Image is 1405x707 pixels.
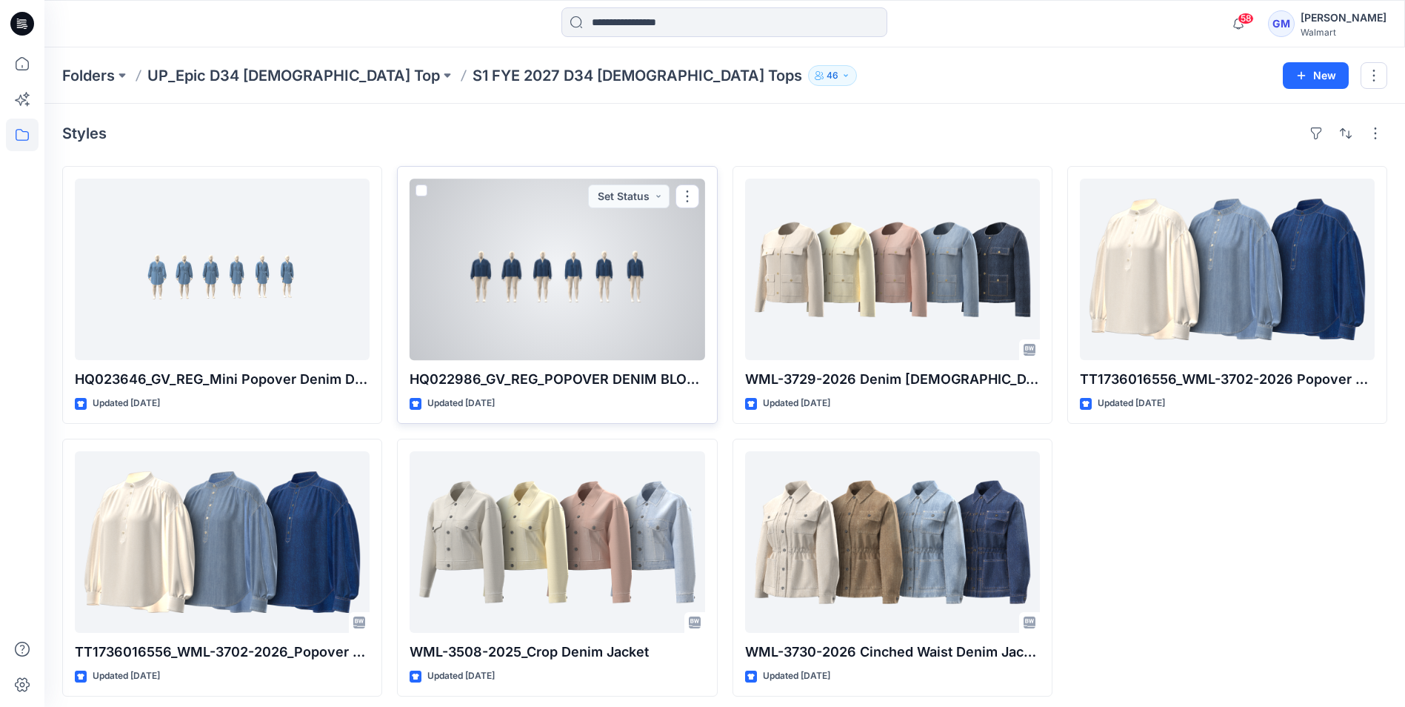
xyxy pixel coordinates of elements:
a: TT1736016556_WML-3702-2026 Popover Denim Blouse [1080,179,1375,360]
p: WML-3508-2025_Crop Denim Jacket [410,642,704,663]
p: TT1736016556_WML-3702-2026 Popover Denim Blouse [1080,369,1375,390]
p: WML-3730-2026 Cinched Waist Denim Jacket [745,642,1040,663]
h4: Styles [62,125,107,142]
a: HQ023646_GV_REG_Mini Popover Denim Dress [75,179,370,360]
a: HQ022986_GV_REG_POPOVER DENIM BLOUSE [410,179,704,360]
p: Updated [DATE] [763,396,830,411]
div: Walmart [1301,27,1386,38]
div: [PERSON_NAME] [1301,9,1386,27]
p: Updated [DATE] [427,396,495,411]
p: WML-3729-2026 Denim [DEMOGRAPHIC_DATA]-Like Jacket [745,369,1040,390]
p: HQ022986_GV_REG_POPOVER DENIM BLOUSE [410,369,704,390]
p: Updated [DATE] [1098,396,1165,411]
a: Folders [62,65,115,86]
div: GM [1268,10,1295,37]
a: WML-3508-2025_Crop Denim Jacket [410,451,704,633]
button: New [1283,62,1349,89]
a: WML-3729-2026 Denim Lady-Like Jacket [745,179,1040,360]
a: TT1736016556_WML-3702-2026_Popover Denim Blouse_Opt2 [75,451,370,633]
p: Updated [DATE] [763,668,830,684]
p: S1 FYE 2027 D34 [DEMOGRAPHIC_DATA] Tops [473,65,802,86]
p: TT1736016556_WML-3702-2026_Popover Denim Blouse_Opt2 [75,642,370,663]
p: Updated [DATE] [427,668,495,684]
p: Updated [DATE] [93,396,160,411]
button: 46 [808,65,857,86]
p: HQ023646_GV_REG_Mini Popover Denim Dress [75,369,370,390]
span: 58 [1238,13,1254,24]
p: Updated [DATE] [93,668,160,684]
a: WML-3730-2026 Cinched Waist Denim Jacket [745,451,1040,633]
a: UP_Epic D34 [DEMOGRAPHIC_DATA] Top [147,65,440,86]
p: 46 [827,67,838,84]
